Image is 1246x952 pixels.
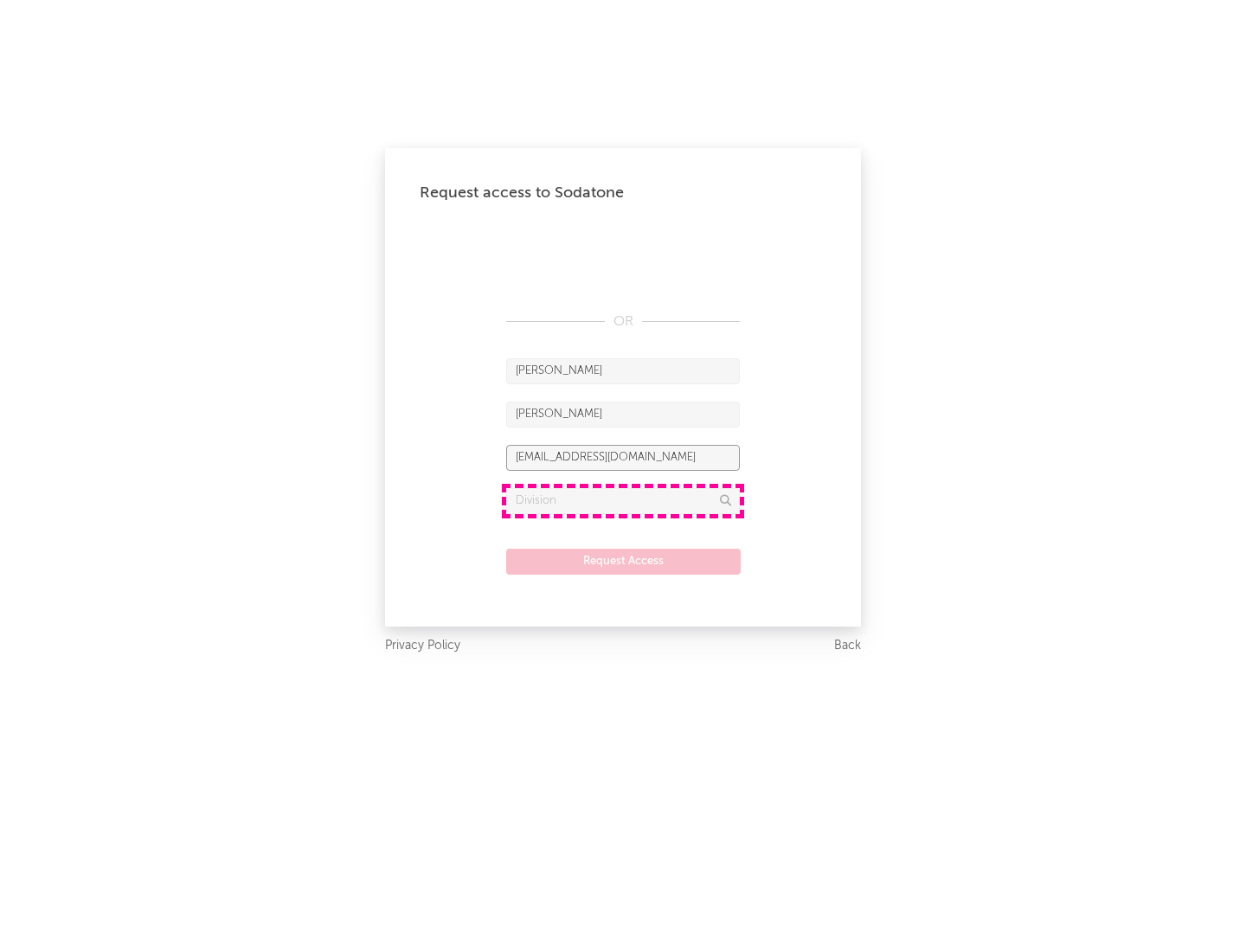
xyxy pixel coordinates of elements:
[506,549,741,575] button: Request Access
[506,358,740,384] input: First Name
[834,635,861,657] a: Back
[506,402,740,428] input: Last Name
[385,635,460,657] a: Privacy Policy
[506,488,740,514] input: Division
[506,445,740,471] input: Email
[420,183,826,203] div: Request access to Sodatone
[506,312,740,332] div: OR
